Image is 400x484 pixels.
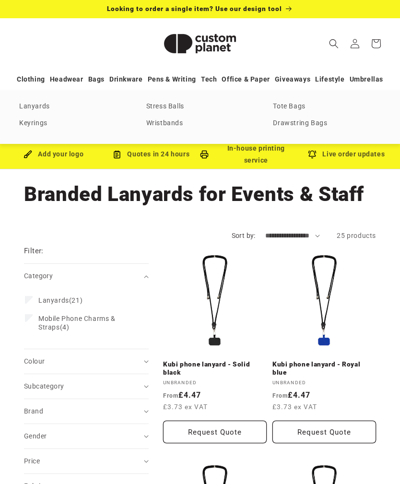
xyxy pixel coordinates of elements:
[272,360,376,377] a: Kubi phone lanyard - Royal blue
[19,117,127,130] a: Keyrings
[19,100,127,113] a: Lanyards
[323,33,344,54] summary: Search
[298,148,396,160] div: Live order updates
[350,71,383,88] a: Umbrellas
[24,424,149,449] summary: Gender (0 selected)
[38,296,69,304] span: Lanyards
[201,71,217,88] a: Tech
[352,438,400,484] iframe: Chat Widget
[24,449,149,473] summary: Price
[146,117,254,130] a: Wristbands
[275,71,310,88] a: Giveaways
[24,357,45,365] span: Colour
[232,232,256,239] label: Sort by:
[38,315,116,331] span: Mobile Phone Charms & Straps
[50,71,83,88] a: Headwear
[24,374,149,399] summary: Subcategory (0 selected)
[24,181,376,207] h1: Branded Lanyards for Events & Staff
[200,142,298,166] div: In-house printing service
[337,232,376,239] span: 25 products
[163,421,267,443] button: Request Quote
[24,457,40,465] span: Price
[107,5,282,12] span: Looking to order a single item? Use our design tool
[103,148,200,160] div: Quotes in 24 hours
[273,117,381,130] a: Drawstring Bags
[315,71,344,88] a: Lifestyle
[273,100,381,113] a: Tote Bags
[17,71,45,88] a: Clothing
[152,22,248,65] img: Custom Planet
[24,432,47,440] span: Gender
[149,18,252,69] a: Custom Planet
[200,150,209,159] img: In-house printing
[24,407,43,415] span: Brand
[24,246,44,257] h2: Filter:
[24,399,149,424] summary: Brand (0 selected)
[272,421,376,443] button: Request Quote
[5,148,103,160] div: Add your logo
[24,264,149,288] summary: Category (0 selected)
[148,71,196,88] a: Pens & Writing
[24,349,149,374] summary: Colour (0 selected)
[24,382,64,390] span: Subcategory
[38,296,82,305] span: (21)
[88,71,105,88] a: Bags
[222,71,270,88] a: Office & Paper
[113,150,121,159] img: Order Updates Icon
[163,360,267,377] a: Kubi phone lanyard - Solid black
[24,272,53,280] span: Category
[308,150,317,159] img: Order updates
[146,100,254,113] a: Stress Balls
[38,314,132,331] span: (4)
[24,150,32,159] img: Brush Icon
[109,71,142,88] a: Drinkware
